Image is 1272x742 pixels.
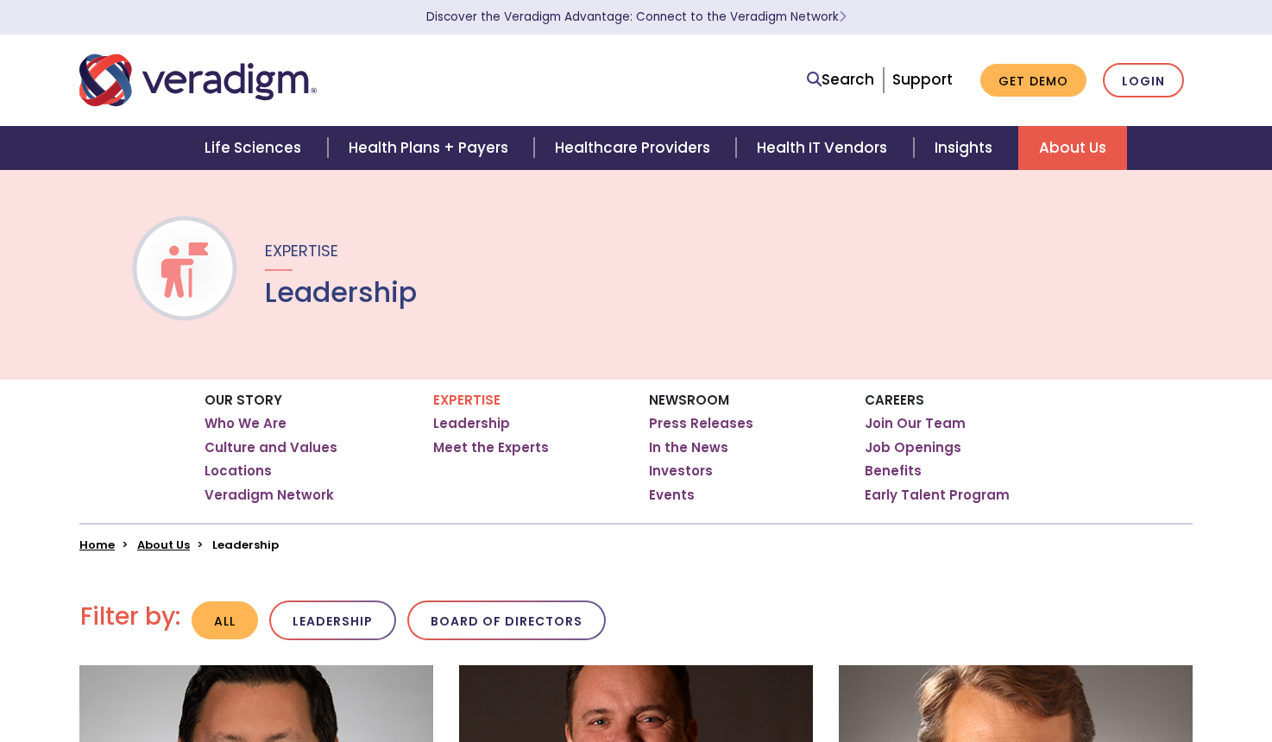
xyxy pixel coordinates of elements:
[205,462,272,480] a: Locations
[649,487,695,504] a: Events
[205,487,334,504] a: Veradigm Network
[407,601,606,641] button: Board of Directors
[426,9,847,25] a: Discover the Veradigm Advantage: Connect to the Veradigm NetworkLearn More
[865,439,961,456] a: Job Openings
[269,601,396,641] button: Leadership
[914,126,1018,170] a: Insights
[865,462,922,480] a: Benefits
[433,415,510,432] a: Leadership
[1103,63,1184,98] a: Login
[649,462,713,480] a: Investors
[534,126,736,170] a: Healthcare Providers
[328,126,534,170] a: Health Plans + Payers
[80,602,180,632] h2: Filter by:
[980,64,1086,97] a: Get Demo
[1018,126,1127,170] a: About Us
[265,240,338,261] span: Expertise
[433,439,549,456] a: Meet the Experts
[892,69,953,90] a: Support
[137,537,190,553] a: About Us
[205,439,337,456] a: Culture and Values
[184,126,327,170] a: Life Sciences
[649,439,728,456] a: In the News
[79,537,115,553] a: Home
[265,276,417,309] h1: Leadership
[649,415,753,432] a: Press Releases
[192,601,258,640] button: All
[865,415,966,432] a: Join Our Team
[839,9,847,25] span: Learn More
[79,52,317,109] img: Veradigm logo
[865,487,1010,504] a: Early Talent Program
[736,126,913,170] a: Health IT Vendors
[807,68,874,91] a: Search
[205,415,287,432] a: Who We Are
